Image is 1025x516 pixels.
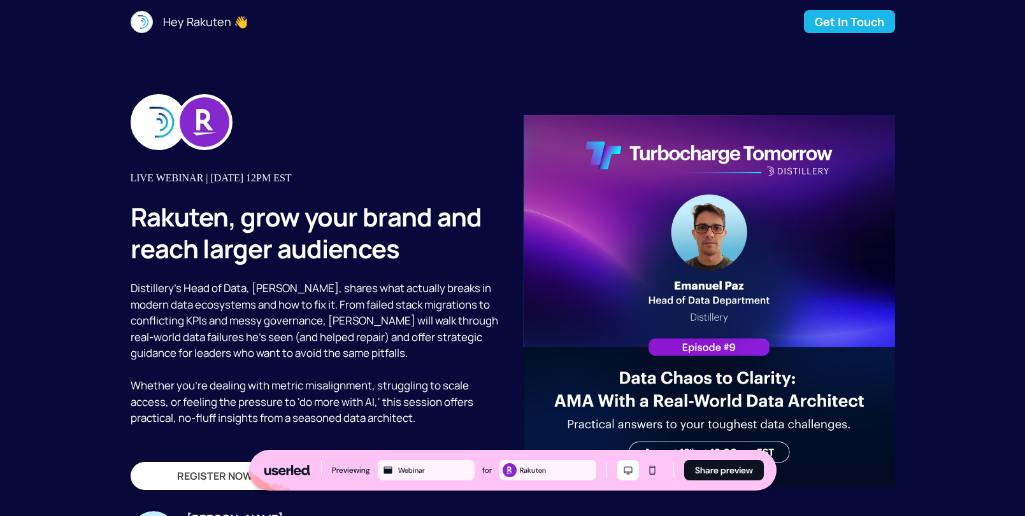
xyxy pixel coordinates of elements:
[131,462,299,490] button: REGISTER NOW
[332,464,370,477] div: Previewing
[131,280,503,426] p: Distillery’s Head of Data, [PERSON_NAME], shares what actually breaks in modern data ecosystems a...
[131,171,503,186] p: LIVE WEBINAR | [DATE] 12PM EST
[642,460,663,480] button: Mobile mode
[398,464,472,476] div: Webinar
[482,464,492,477] div: for
[131,201,503,265] p: Rakuten, grow your brand and reach larger audiences
[684,460,764,480] button: Share preview
[520,464,594,476] div: Rakuten
[163,13,248,31] p: Hey Rakuten 👋
[617,460,639,480] button: Desktop mode
[804,10,895,33] button: Get In Touch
